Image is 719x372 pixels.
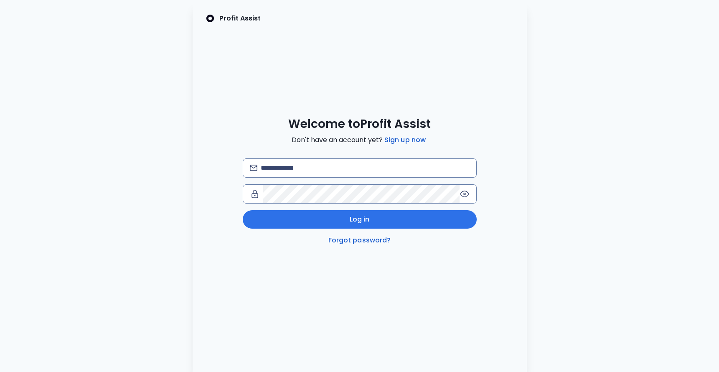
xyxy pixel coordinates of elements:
img: SpotOn Logo [206,13,214,23]
p: Profit Assist [219,13,261,23]
a: Sign up now [383,135,427,145]
span: Log in [350,214,370,224]
span: Welcome to Profit Assist [288,117,431,132]
span: Don't have an account yet? [292,135,427,145]
a: Forgot password? [327,235,393,245]
button: Log in [243,210,477,229]
img: email [250,165,258,171]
